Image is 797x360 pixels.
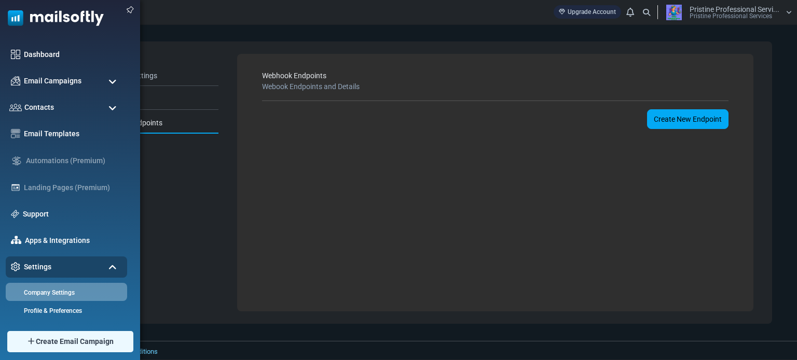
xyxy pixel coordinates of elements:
span: Pristine Professional Servi... [690,6,779,13]
footer: 2025 [34,341,797,359]
span: Webook Endpoints and Details [262,82,360,91]
a: Company Settings [6,288,125,297]
a: Dashboard [24,49,122,60]
a: Webhook Endpoints [90,113,218,134]
a: Email Templates [24,128,122,139]
span: Create Email Campaign [36,336,114,347]
a: Upgrade Account [554,5,621,19]
a: Company Settings [90,66,218,86]
span: Pristine Professional Services [690,13,772,19]
span: Webhook Endpoints [262,71,326,80]
img: landing_pages.svg [11,183,20,192]
a: Apps & Integrations [25,235,122,246]
img: User Logo [661,5,687,20]
a: Profile & Preferences [6,306,125,315]
a: API Keys [90,90,218,110]
span: Settings [24,262,51,272]
a: User Logo Pristine Professional Servi... Pristine Professional Services [661,5,792,20]
span: Email Campaigns [24,76,81,87]
img: settings-icon.svg [11,262,20,271]
img: dashboard-icon.svg [11,50,20,59]
img: campaigns-icon.png [11,76,20,85]
span: Contacts [24,102,54,113]
img: contacts-icon.svg [9,104,22,111]
a: Support [23,209,122,220]
img: support-icon.svg [11,210,19,218]
a: Create New Endpoint [647,109,729,129]
img: workflow.svg [11,155,22,167]
img: email-templates-icon.svg [11,129,20,138]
